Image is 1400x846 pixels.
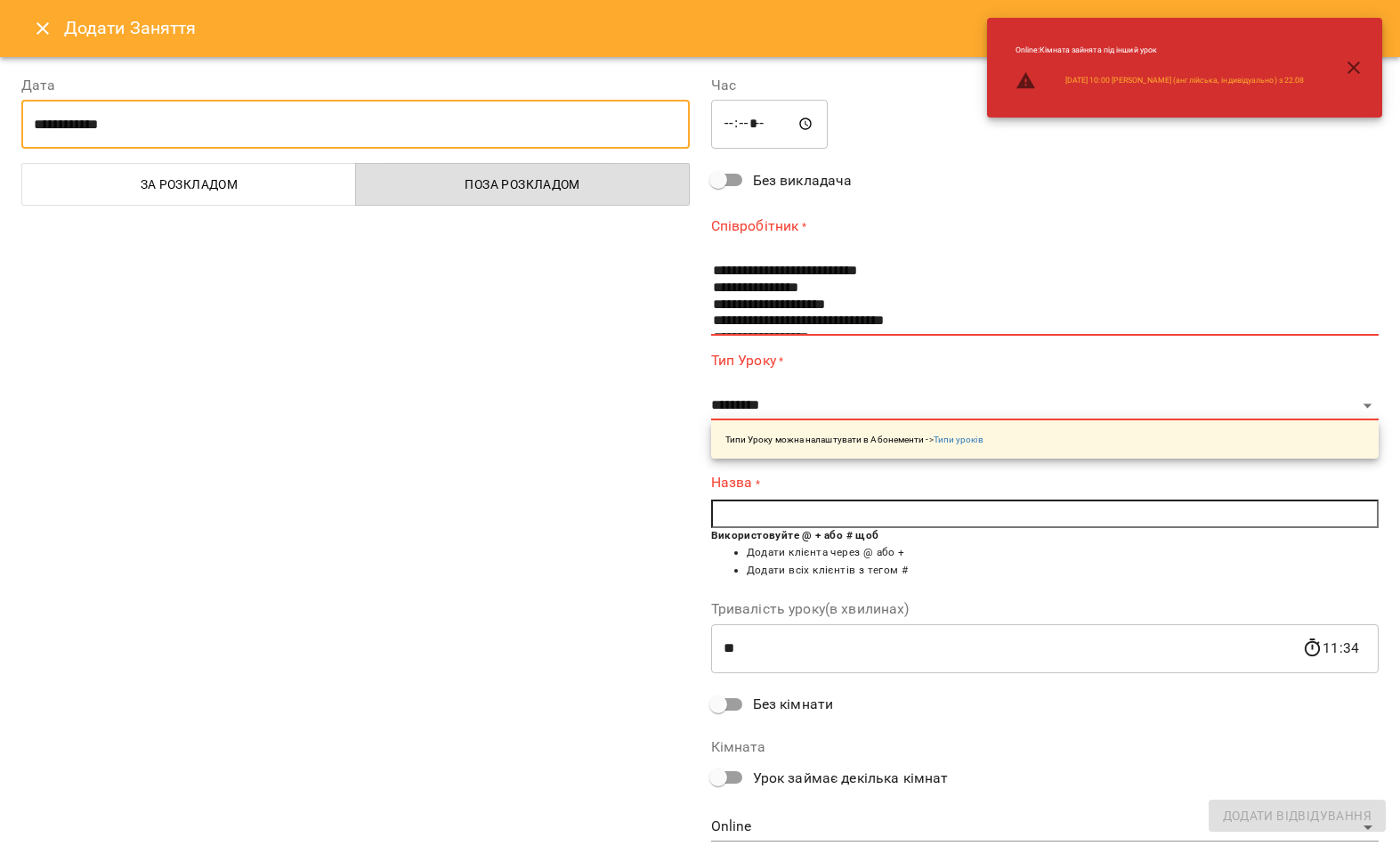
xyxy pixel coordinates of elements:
label: Назва [711,473,1380,493]
span: Поза розкладом [367,174,679,195]
span: Урок займає декілька кімнат [753,768,949,789]
span: Без викладача [753,170,853,191]
b: Використовуйте @ + або # щоб [711,529,879,541]
button: Close [21,7,64,50]
div: Online [711,813,1380,842]
span: За розкладом [33,174,345,195]
a: Типи уроків [934,435,983,444]
p: Типи Уроку можна налаштувати в Абонементи -> [725,433,983,446]
button: За розкладом [21,163,356,206]
label: Час [711,78,1380,93]
label: Співробітник [711,216,1380,236]
li: Додати клієнта через @ або + [747,544,1380,562]
label: Кімната [711,740,1380,754]
a: [DATE] 10:00 [PERSON_NAME] (англійська, індивідуально) з 22.08 [1065,75,1305,86]
li: Додати всіх клієнтів з тегом # [747,562,1380,580]
label: Тривалість уроку(в хвилинах) [711,602,1380,616]
label: Тип Уроку [711,350,1380,370]
li: Online : Кімната зайнята під інший урок [1001,37,1319,63]
h6: Додати Заняття [64,14,1379,42]
label: Дата [21,78,690,93]
span: Без кімнати [753,694,834,715]
button: Поза розкладом [355,163,690,206]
